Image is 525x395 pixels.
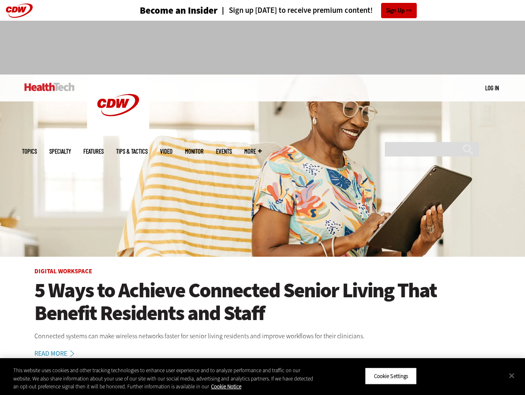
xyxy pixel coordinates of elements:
[34,331,491,342] p: Connected systems can make wireless networks faster for senior living residents and improve workf...
[87,129,149,138] a: CDW
[22,148,37,154] span: Topics
[218,7,373,14] a: Sign up [DATE] to receive premium content!
[244,148,262,154] span: More
[160,148,173,154] a: Video
[365,367,417,385] button: Cookie Settings
[503,366,521,385] button: Close
[216,148,232,154] a: Events
[112,29,413,66] iframe: advertisement
[13,366,315,391] div: This website uses cookies and other tracking technologies to enhance user experience and to analy...
[34,267,92,275] a: Digital Workspace
[116,148,148,154] a: Tips & Tactics
[485,84,499,92] a: Log in
[185,148,204,154] a: MonITor
[109,6,218,15] a: Become an Insider
[83,148,104,154] a: Features
[381,3,417,18] a: Sign Up
[24,83,75,91] img: Home
[87,75,149,136] img: Home
[211,383,241,390] a: More information about your privacy
[485,84,499,92] div: User menu
[34,350,83,357] a: Read More
[140,6,218,15] h3: Become an Insider
[34,279,491,325] a: 5 Ways to Achieve Connected Senior Living That Benefit Residents and Staff
[49,148,71,154] span: Specialty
